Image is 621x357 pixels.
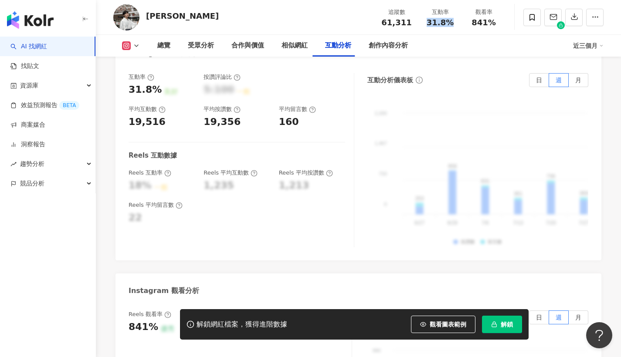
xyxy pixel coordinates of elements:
[575,77,581,84] span: 月
[129,151,177,160] div: Reels 互動數據
[10,62,39,71] a: 找貼文
[204,105,241,113] div: 平均按讚數
[430,321,466,328] span: 觀看圖表範例
[129,73,154,81] div: 互動率
[369,40,408,51] div: 創作內容分析
[282,40,308,51] div: 相似網紅
[204,115,241,129] div: 19,356
[472,18,496,27] span: 841%
[467,8,500,17] div: 觀看率
[501,321,513,328] span: 解鎖
[197,320,287,329] div: 解鎖網紅檔案，獲得進階數據
[20,174,44,193] span: 競品分析
[427,18,454,27] span: 31.8%
[146,10,219,21] div: [PERSON_NAME]
[381,18,411,27] span: 61,311
[424,8,457,17] div: 互動率
[279,169,333,177] div: Reels 平均按讚數
[325,40,351,51] div: 互動分析
[482,316,522,333] button: 解鎖
[157,40,170,51] div: 總覽
[536,77,542,84] span: 日
[7,11,54,29] img: logo
[204,73,241,81] div: 按讚評論比
[129,115,166,129] div: 19,516
[188,40,214,51] div: 受眾分析
[556,77,562,84] span: 週
[414,75,424,85] span: info-circle
[411,316,475,333] button: 觀看圖表範例
[204,169,258,177] div: Reels 平均互動數
[129,83,162,97] div: 31.8%
[279,115,299,129] div: 160
[129,169,171,177] div: Reels 互動率
[573,39,604,53] div: 近三個月
[10,161,17,167] span: rise
[380,8,413,17] div: 追蹤數
[279,105,316,113] div: 平均留言數
[10,121,45,129] a: 商案媒合
[10,101,79,110] a: 效益預測報告BETA
[113,4,139,30] img: KOL Avatar
[20,76,38,95] span: 資源庫
[20,154,44,174] span: 趨勢分析
[129,286,199,296] div: Instagram 觀看分析
[129,105,166,113] div: 平均互動數
[231,40,264,51] div: 合作與價值
[10,140,45,149] a: 洞察報告
[10,42,47,51] a: searchAI 找網紅
[129,201,183,209] div: Reels 平均留言數
[367,76,413,85] div: 互動分析儀表板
